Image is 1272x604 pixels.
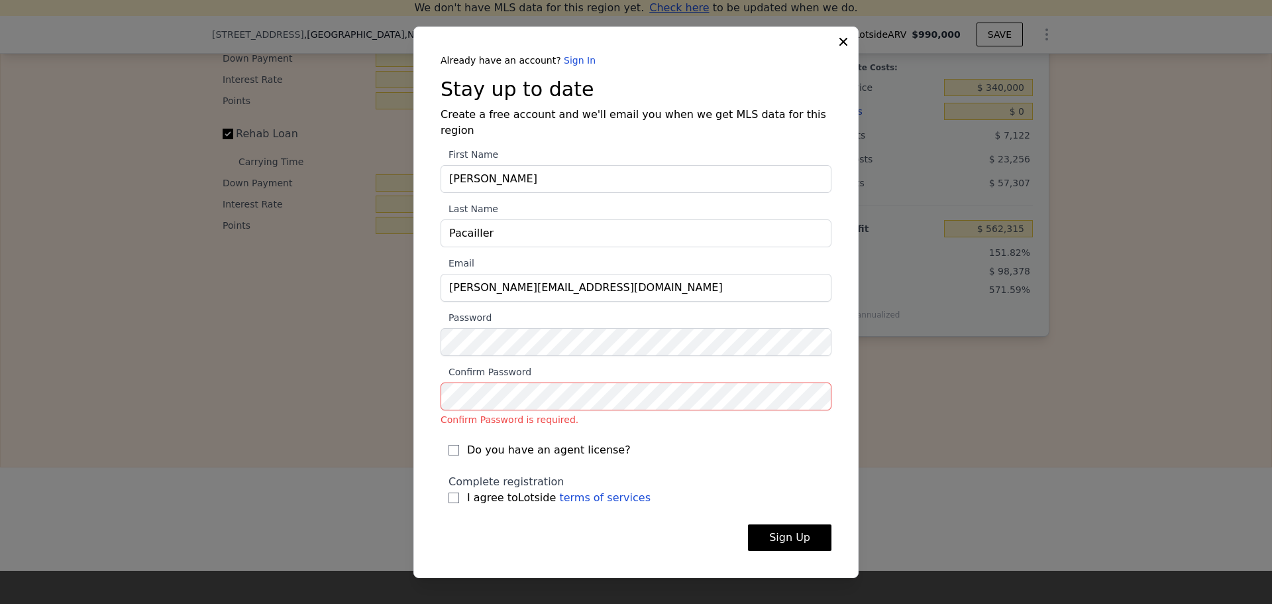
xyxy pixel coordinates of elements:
span: Email [441,258,474,269]
input: First Name [441,165,831,193]
input: Password [441,328,831,356]
button: Sign Up [748,524,831,551]
span: Password [441,312,492,323]
a: terms of services [559,491,651,504]
span: I agree to Lotside [467,490,651,506]
span: Confirm Password [441,367,531,377]
span: Complete registration [449,475,564,488]
a: Sign In [564,55,596,66]
input: Last Name [441,219,831,247]
span: Do you have an agent license? [467,442,631,458]
input: I agree toLotside terms of services [449,493,459,503]
div: Confirm Password is required. [441,413,831,426]
span: First Name [441,149,498,160]
input: Email [441,274,831,302]
span: Last Name [441,204,498,214]
input: Do you have an agent license? [449,445,459,455]
div: Already have an account? [441,54,831,67]
h3: Stay up to date [441,78,831,101]
h4: Create a free account and we'll email you when we get MLS data for this region [441,107,831,139]
input: Confirm PasswordConfirm Password is required. [441,383,831,410]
